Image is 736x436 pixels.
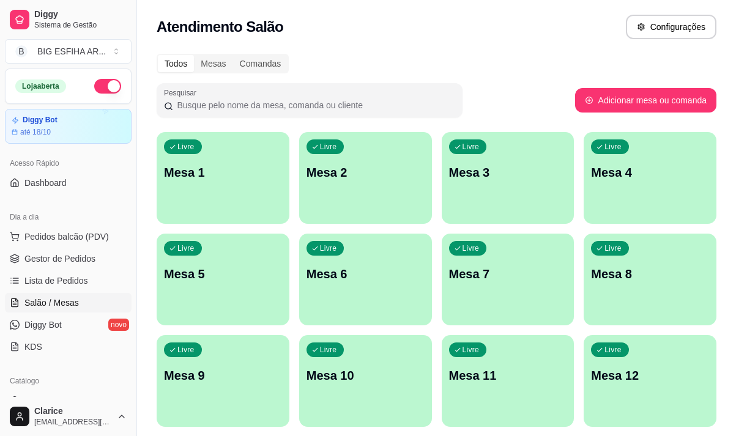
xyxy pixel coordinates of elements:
[591,265,709,283] p: Mesa 8
[34,20,127,30] span: Sistema de Gestão
[5,153,132,173] div: Acesso Rápido
[307,164,425,181] p: Mesa 2
[299,234,432,325] button: LivreMesa 6
[24,341,42,353] span: KDS
[5,293,132,312] a: Salão / Mesas
[15,79,66,93] div: Loja aberta
[5,173,132,193] a: Dashboard
[442,132,574,224] button: LivreMesa 3
[157,234,289,325] button: LivreMesa 5
[442,234,574,325] button: LivreMesa 7
[463,142,480,152] p: Livre
[626,15,716,39] button: Configurações
[604,243,622,253] p: Livre
[5,337,132,357] a: KDS
[5,315,132,334] a: Diggy Botnovo
[584,132,716,224] button: LivreMesa 4
[5,207,132,227] div: Dia a dia
[164,265,282,283] p: Mesa 5
[164,87,201,98] label: Pesquisar
[158,55,194,72] div: Todos
[24,275,88,287] span: Lista de Pedidos
[24,394,59,407] span: Produtos
[5,5,132,34] a: DiggySistema de Gestão
[177,243,195,253] p: Livre
[5,402,132,431] button: Clarice[EMAIL_ADDRESS][DOMAIN_NAME]
[442,335,574,427] button: LivreMesa 11
[164,367,282,384] p: Mesa 9
[173,99,455,111] input: Pesquisar
[320,243,337,253] p: Livre
[463,345,480,355] p: Livre
[604,142,622,152] p: Livre
[37,45,106,57] div: BIG ESFIHA AR ...
[177,345,195,355] p: Livre
[34,406,112,417] span: Clarice
[5,271,132,290] a: Lista de Pedidos
[24,253,95,265] span: Gestor de Pedidos
[449,265,567,283] p: Mesa 7
[24,319,62,331] span: Diggy Bot
[34,9,127,20] span: Diggy
[5,391,132,410] a: Produtos
[299,335,432,427] button: LivreMesa 10
[449,164,567,181] p: Mesa 3
[194,55,232,72] div: Mesas
[20,127,51,137] article: até 18/10
[5,227,132,246] button: Pedidos balcão (PDV)
[5,109,132,144] a: Diggy Botaté 18/10
[5,39,132,64] button: Select a team
[157,132,289,224] button: LivreMesa 1
[157,335,289,427] button: LivreMesa 9
[24,177,67,189] span: Dashboard
[94,79,121,94] button: Alterar Status
[591,367,709,384] p: Mesa 12
[307,367,425,384] p: Mesa 10
[584,234,716,325] button: LivreMesa 8
[463,243,480,253] p: Livre
[23,116,58,125] article: Diggy Bot
[591,164,709,181] p: Mesa 4
[34,417,112,427] span: [EMAIL_ADDRESS][DOMAIN_NAME]
[449,367,567,384] p: Mesa 11
[307,265,425,283] p: Mesa 6
[24,297,79,309] span: Salão / Mesas
[604,345,622,355] p: Livre
[320,345,337,355] p: Livre
[584,335,716,427] button: LivreMesa 12
[15,45,28,57] span: B
[164,164,282,181] p: Mesa 1
[320,142,337,152] p: Livre
[177,142,195,152] p: Livre
[157,17,283,37] h2: Atendimento Salão
[575,88,716,113] button: Adicionar mesa ou comanda
[299,132,432,224] button: LivreMesa 2
[24,231,109,243] span: Pedidos balcão (PDV)
[5,249,132,268] a: Gestor de Pedidos
[5,371,132,391] div: Catálogo
[233,55,288,72] div: Comandas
